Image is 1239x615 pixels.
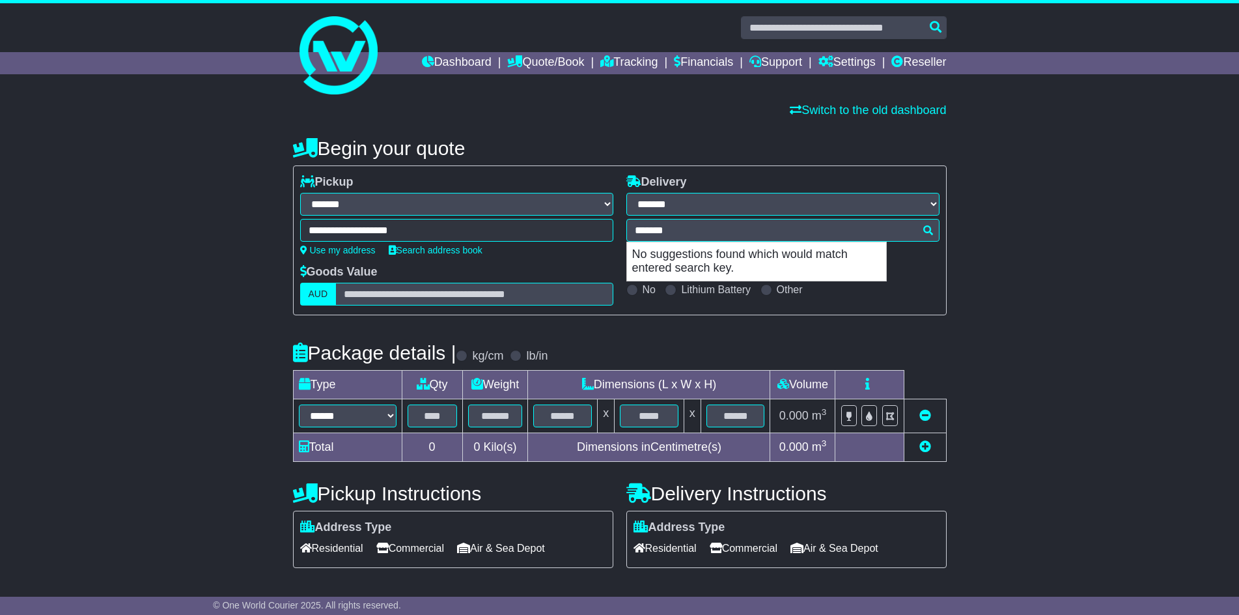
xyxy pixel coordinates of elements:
span: m [812,409,827,422]
label: AUD [300,283,337,306]
label: Address Type [633,521,725,535]
a: Reseller [891,52,946,74]
h4: Delivery Instructions [626,483,947,504]
h4: Pickup Instructions [293,483,613,504]
span: 0.000 [779,440,809,453]
label: No [643,283,656,296]
label: lb/in [526,349,548,364]
td: Dimensions (L x W x H) [528,371,770,399]
label: kg/cm [472,349,503,364]
a: Financials [674,52,733,74]
h4: Package details | [293,342,456,364]
td: Kilo(s) [462,433,528,462]
span: Air & Sea Depot [457,538,545,558]
td: Dimensions in Centimetre(s) [528,433,770,462]
span: Commercial [376,538,444,558]
a: Dashboard [422,52,492,74]
sup: 3 [822,407,827,417]
h4: Begin your quote [293,137,947,159]
td: Volume [770,371,835,399]
label: Goods Value [300,265,378,279]
a: Use my address [300,245,376,255]
a: Quote/Book [507,52,584,74]
span: Residential [633,538,697,558]
td: Type [293,371,402,399]
span: 0.000 [779,409,809,422]
td: Total [293,433,402,462]
span: Commercial [710,538,777,558]
span: Air & Sea Depot [790,538,878,558]
a: Remove this item [919,409,931,422]
label: Delivery [626,175,687,190]
label: Lithium Battery [681,283,751,296]
label: Pickup [300,175,354,190]
td: Qty [402,371,462,399]
span: 0 [473,440,480,453]
span: © One World Courier 2025. All rights reserved. [213,600,401,610]
a: Tracking [600,52,658,74]
a: Add new item [919,440,931,453]
a: Settings [818,52,876,74]
a: Support [749,52,802,74]
p: No suggestions found which would match entered search key. [627,242,886,281]
label: Address Type [300,521,392,535]
a: Switch to the old dashboard [790,104,946,117]
td: x [598,399,615,433]
sup: 3 [822,438,827,448]
label: Other [777,283,803,296]
td: x [684,399,701,433]
typeahead: Please provide city [626,219,940,242]
td: Weight [462,371,528,399]
span: m [812,440,827,453]
td: 0 [402,433,462,462]
a: Search address book [389,245,482,255]
span: Residential [300,538,363,558]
